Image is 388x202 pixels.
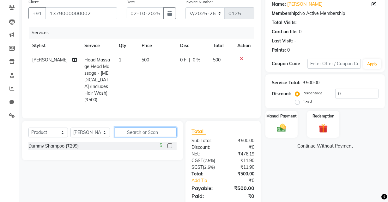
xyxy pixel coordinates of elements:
span: [PERSON_NAME] [32,57,68,63]
button: Apply [363,59,381,69]
div: Sub Total: [187,137,223,144]
th: Action [233,39,254,53]
div: Card on file: [272,28,298,35]
span: | [189,57,190,63]
div: ₹500.00 [223,184,259,192]
div: - [294,38,296,44]
div: ₹500.00 [223,171,259,177]
th: Disc [176,39,209,53]
a: [PERSON_NAME] [287,1,323,8]
div: ( ) [187,157,223,164]
span: CGST [192,158,203,163]
div: ( ) [187,164,223,171]
span: 500 [142,57,149,63]
div: ₹0 [223,144,259,151]
label: Manual Payment [266,113,297,119]
img: _gift.svg [316,123,330,134]
div: ₹500.00 [303,79,319,86]
div: Membership: [272,10,299,17]
button: +91 [28,7,46,19]
span: 5 [160,142,162,149]
div: 0 [287,47,290,54]
th: Price [138,39,177,53]
th: Service [81,39,115,53]
input: Search or Scan [115,127,177,137]
span: 1 [119,57,121,63]
div: ₹500.00 [223,137,259,144]
div: Paid: [187,192,223,200]
span: 0 % [193,57,200,63]
div: Payable: [187,184,223,192]
input: Enter Offer / Coupon Code [307,59,361,69]
div: Points: [272,47,286,54]
div: Services [29,27,259,39]
div: Total: [187,171,223,177]
a: Add Tip [187,177,229,184]
div: Last Visit: [272,38,293,44]
div: Dummy Shampoo (₹299) [28,143,79,149]
a: Continue Without Payment [267,143,384,149]
span: Total [192,128,206,135]
div: Coupon Code [272,60,307,67]
div: No Active Membership [272,10,379,17]
div: ₹11.90 [223,164,259,171]
div: ₹0 [223,192,259,200]
div: Discount: [272,91,291,97]
div: ₹0 [229,177,259,184]
div: Discount: [187,144,223,151]
th: Stylist [28,39,81,53]
th: Total [209,39,233,53]
span: 0 F [180,57,186,63]
span: 500 [213,57,221,63]
label: Fixed [302,98,312,104]
input: Search by Name/Mobile/Email/Code [45,7,117,19]
label: Percentage [302,90,323,96]
div: Service Total: [272,79,300,86]
img: _cash.svg [274,123,289,133]
span: 2.5% [204,165,214,170]
span: SGST [192,164,203,170]
span: 2.5% [205,158,214,163]
div: Name: [272,1,286,8]
div: Total Visits: [272,19,297,26]
div: Net: [187,151,223,157]
div: ₹11.90 [223,157,259,164]
div: ₹476.19 [223,151,259,157]
label: Redemption [312,113,334,119]
div: 0 [299,28,301,35]
th: Qty [115,39,138,53]
span: Head Massage Head Massage - [MEDICAL_DATA] (Includes Hair Wash) (₹500) [84,57,110,103]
